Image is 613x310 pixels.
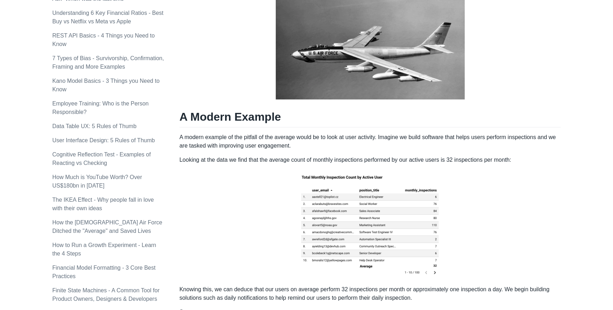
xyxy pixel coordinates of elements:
[52,137,155,143] a: User Interface Design: 5 Rules of Thumb
[179,285,561,302] p: Knowing this, we can deduce that our users on average perform 32 inspections per month or approxi...
[52,10,164,24] a: Understanding 6 Key Financial Ratios - Best Buy vs Netflix vs Meta vs Apple
[52,78,160,92] a: Kano Model Basics - 3 Things you Need to Know
[52,33,155,47] a: REST API Basics - 4 Things you Need to Know
[52,265,156,279] a: Financial Model Formatting - 3 Core Best Practices
[52,197,154,211] a: The IKEA Effect - Why people fall in love with their own ideas
[52,101,149,115] a: Employee Training: Who is the Person Responsible?
[179,110,561,128] h1: A Modern Example
[52,242,156,257] a: How to Run a Growth Experiment - Learn the 4 Steps
[179,133,561,150] p: A modern example of the pitfall of the average would be to look at user activity. Imagine we buil...
[179,156,561,164] p: Looking at the data we find that the average count of monthly inspections performed by our active...
[52,123,137,129] a: Data Table UX: 5 Rules of Thumb
[52,287,160,302] a: Finite State Machines - A Common Tool for Product Owners, Designers & Developers
[52,55,164,70] a: 7 Types of Bias - Survivorship, Confirmation, Framing and More Examples
[294,170,446,280] img: table_inspections
[52,174,142,189] a: How Much is YouTube Worth? Over US$180bn in [DATE]
[52,151,151,166] a: Cognitive Reflection Test - Examples of Reacting vs Checking
[52,219,162,234] a: How the [DEMOGRAPHIC_DATA] Air Force Ditched the "Average" and Saved Lives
